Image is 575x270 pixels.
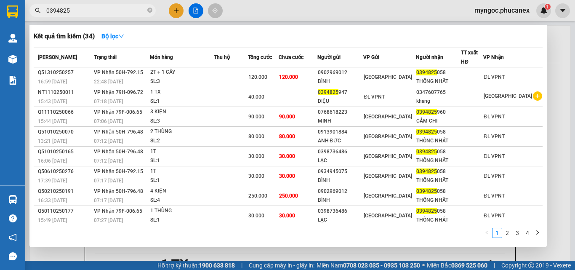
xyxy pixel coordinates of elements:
[118,33,124,39] span: down
[94,178,123,184] span: 07:17 [DATE]
[248,54,272,60] span: Tổng cước
[9,214,17,222] span: question-circle
[317,54,341,60] span: Người gửi
[279,153,295,159] span: 30.000
[484,74,505,80] span: ĐL VPNT
[101,33,124,40] strong: Bộ lọc
[38,138,67,144] span: 13:21 [DATE]
[318,156,363,165] div: LẠC
[150,127,213,136] div: 2 THÙNG
[248,134,264,139] span: 80.000
[94,70,143,75] span: VP Nhận 50H-792.15
[94,99,123,104] span: 07:18 [DATE]
[147,8,152,13] span: close-circle
[150,97,213,106] div: SL: 1
[38,88,91,97] div: NT1110250011
[318,89,338,95] span: 0394825
[364,193,412,199] span: [GEOGRAPHIC_DATA]
[482,228,492,238] li: Previous Page
[318,167,363,176] div: 0934945075
[8,195,17,204] img: warehouse-icon
[318,117,363,126] div: MINH
[416,216,461,225] div: THỐNG NHẤT
[8,55,17,64] img: warehouse-icon
[38,217,67,223] span: 15:49 [DATE]
[150,176,213,185] div: SL: 1
[150,196,213,205] div: SL: 4
[248,74,267,80] span: 120.000
[364,134,412,139] span: [GEOGRAPHIC_DATA]
[8,76,17,85] img: solution-icon
[484,93,532,99] span: [GEOGRAPHIC_DATA]
[94,118,123,124] span: 07:06 [DATE]
[94,109,142,115] span: VP Nhận 79F-006.65
[318,196,363,205] div: BÌNH
[38,147,91,156] div: Q51010250165
[318,187,363,196] div: 0902969012
[94,129,143,135] span: VP Nhận 50H-796.48
[364,74,412,80] span: [GEOGRAPHIC_DATA]
[150,88,213,97] div: 1 TX
[318,176,363,185] div: BÌNH
[94,79,123,85] span: 22:48 [DATE]
[513,228,522,238] a: 3
[248,173,264,179] span: 30.000
[484,173,505,179] span: ĐL VPNT
[38,178,67,184] span: 17:39 [DATE]
[416,108,461,117] div: 960
[416,149,437,155] span: 0394825
[8,34,17,43] img: warehouse-icon
[503,228,512,238] a: 2
[9,252,17,260] span: message
[484,230,490,235] span: left
[318,88,363,97] div: 947
[38,187,91,196] div: Q50210250191
[416,176,461,185] div: THỐNG NHẤT
[150,206,213,216] div: 1 THÙNG
[38,158,67,164] span: 16:06 [DATE]
[214,54,230,60] span: Thu hộ
[318,147,363,156] div: 0398736486
[94,89,143,95] span: VP Nhận 79H-096.72
[150,147,213,156] div: 1T
[318,97,363,106] div: DIỆU
[150,107,213,117] div: 3 KIỆN
[150,167,213,176] div: 1T
[416,128,461,136] div: 058
[279,74,298,80] span: 120.000
[38,108,91,117] div: Q11110250066
[94,198,123,203] span: 07:17 [DATE]
[523,228,532,238] a: 4
[279,134,295,139] span: 80.000
[38,54,77,60] span: [PERSON_NAME]
[38,167,91,176] div: Q50610250276
[279,173,295,179] span: 30.000
[532,228,543,238] li: Next Page
[535,230,540,235] span: right
[532,228,543,238] button: right
[492,228,502,238] li: 1
[533,91,542,101] span: plus-circle
[416,129,437,135] span: 0394825
[318,68,363,77] div: 0902969012
[416,109,437,115] span: 0394825
[484,153,505,159] span: ĐL VPNT
[363,54,379,60] span: VP Gửi
[94,208,142,214] span: VP Nhận 79F-006.65
[150,77,213,86] div: SL: 3
[94,217,123,223] span: 07:27 [DATE]
[94,168,143,174] span: VP Nhận 50H-792.15
[461,50,478,65] span: TT xuất HĐ
[484,193,505,199] span: ĐL VPNT
[94,158,123,164] span: 07:12 [DATE]
[38,99,67,104] span: 15:43 [DATE]
[248,213,264,219] span: 30.000
[484,114,505,120] span: ĐL VPNT
[147,7,152,15] span: close-circle
[416,117,461,126] div: CẨM CHI
[94,188,143,194] span: VP Nhận 50H-796.48
[416,156,461,165] div: THỐNG NHẤT
[416,97,461,106] div: khang
[34,32,95,41] h3: Kết quả tìm kiếm ( 34 )
[279,54,303,60] span: Chưa cước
